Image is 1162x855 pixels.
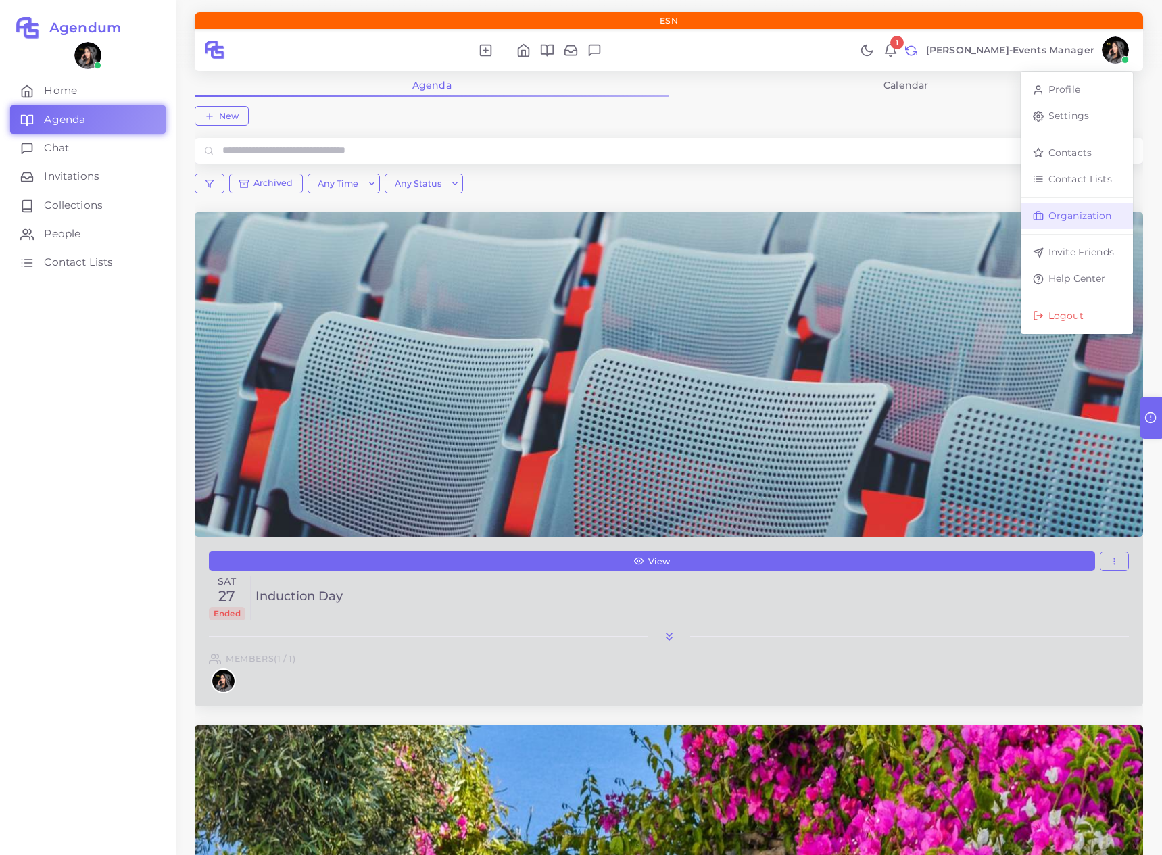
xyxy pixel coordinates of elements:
span: Contact Lists [44,255,113,270]
a: Home [10,76,166,105]
a: Induction Day [256,589,1129,604]
span: 1 [890,36,904,49]
a: Collections [10,191,166,220]
span: Agenda [44,112,85,127]
span: Invite Friends [1048,245,1114,260]
li: Invitations [559,43,583,57]
span: Contact Lists [1048,172,1112,187]
span: Settings [1048,109,1089,123]
li: Agenda [535,43,559,57]
h3: 27 [209,587,245,604]
span: Help Center [1048,272,1106,286]
a: Agenda [195,74,669,97]
a: Invitations [10,162,166,191]
button: Any Time [308,174,380,193]
span: People [44,226,80,241]
li: Chat [583,43,606,57]
h6: Sat [209,576,245,587]
li: New Agendum [474,43,498,57]
span: Invitations [44,169,99,184]
div: ESN [195,12,1143,29]
a: People [10,220,166,248]
span: New [219,112,239,121]
span: Home [44,83,77,98]
span: Chat [44,141,69,155]
ul: [PERSON_NAME]-Events Manager**** * [1020,71,1134,335]
a: [PERSON_NAME]-Events Manager**** * [919,36,1134,64]
a: Calendar [669,74,1144,97]
span: (1 / 1) [274,654,295,664]
a: Chat [10,134,166,162]
a: Contact Lists [10,248,166,276]
a: Agenda [10,105,166,134]
h2: Agendum [40,20,121,36]
a: View [209,551,1095,571]
button: New [195,106,249,126]
p: [PERSON_NAME]-Events Manager [926,43,1094,57]
span: Logout [1048,309,1084,323]
li: Home [512,43,535,57]
span: Organization [1048,209,1112,223]
button: Any Status [385,174,463,193]
h6: Members [226,654,295,664]
span: View [648,558,671,566]
span: Ended [209,607,245,620]
button: filter-btn [195,174,224,194]
span: Collections [44,198,103,213]
span: Profile [1048,82,1080,97]
button: Archived [229,174,303,194]
span: Contacts [1048,146,1092,160]
a: 1 [879,43,902,57]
